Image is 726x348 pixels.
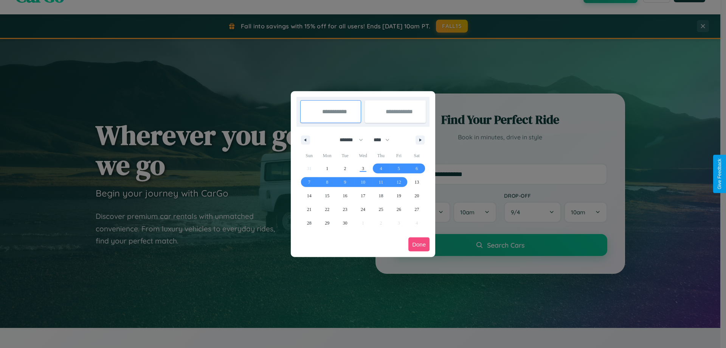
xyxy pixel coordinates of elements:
[379,203,383,216] span: 25
[336,189,354,203] button: 16
[325,203,329,216] span: 22
[336,203,354,216] button: 23
[361,175,365,189] span: 10
[408,175,426,189] button: 13
[390,189,408,203] button: 19
[717,159,722,189] div: Give Feedback
[307,216,312,230] span: 28
[336,216,354,230] button: 30
[344,175,346,189] span: 9
[308,175,310,189] span: 7
[372,203,390,216] button: 25
[361,203,365,216] span: 24
[390,150,408,162] span: Fri
[416,162,418,175] span: 6
[325,216,329,230] span: 29
[343,189,347,203] span: 16
[361,189,365,203] span: 17
[343,216,347,230] span: 30
[398,162,400,175] span: 5
[408,237,430,251] button: Done
[354,203,372,216] button: 24
[318,216,336,230] button: 29
[307,203,312,216] span: 21
[372,162,390,175] button: 4
[372,150,390,162] span: Thu
[372,175,390,189] button: 11
[390,203,408,216] button: 26
[408,203,426,216] button: 27
[414,175,419,189] span: 13
[336,175,354,189] button: 9
[380,162,382,175] span: 4
[414,203,419,216] span: 27
[379,189,383,203] span: 18
[300,150,318,162] span: Sun
[318,162,336,175] button: 1
[300,175,318,189] button: 7
[344,162,346,175] span: 2
[300,189,318,203] button: 14
[318,189,336,203] button: 15
[397,203,401,216] span: 26
[343,203,347,216] span: 23
[354,189,372,203] button: 17
[326,162,328,175] span: 1
[354,175,372,189] button: 10
[362,162,364,175] span: 3
[354,150,372,162] span: Wed
[390,162,408,175] button: 5
[397,189,401,203] span: 19
[318,150,336,162] span: Mon
[379,175,383,189] span: 11
[354,162,372,175] button: 3
[300,216,318,230] button: 28
[300,203,318,216] button: 21
[390,175,408,189] button: 12
[397,175,401,189] span: 12
[326,175,328,189] span: 8
[318,175,336,189] button: 8
[325,189,329,203] span: 15
[408,150,426,162] span: Sat
[318,203,336,216] button: 22
[307,189,312,203] span: 14
[336,162,354,175] button: 2
[414,189,419,203] span: 20
[372,189,390,203] button: 18
[408,189,426,203] button: 20
[336,150,354,162] span: Tue
[408,162,426,175] button: 6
